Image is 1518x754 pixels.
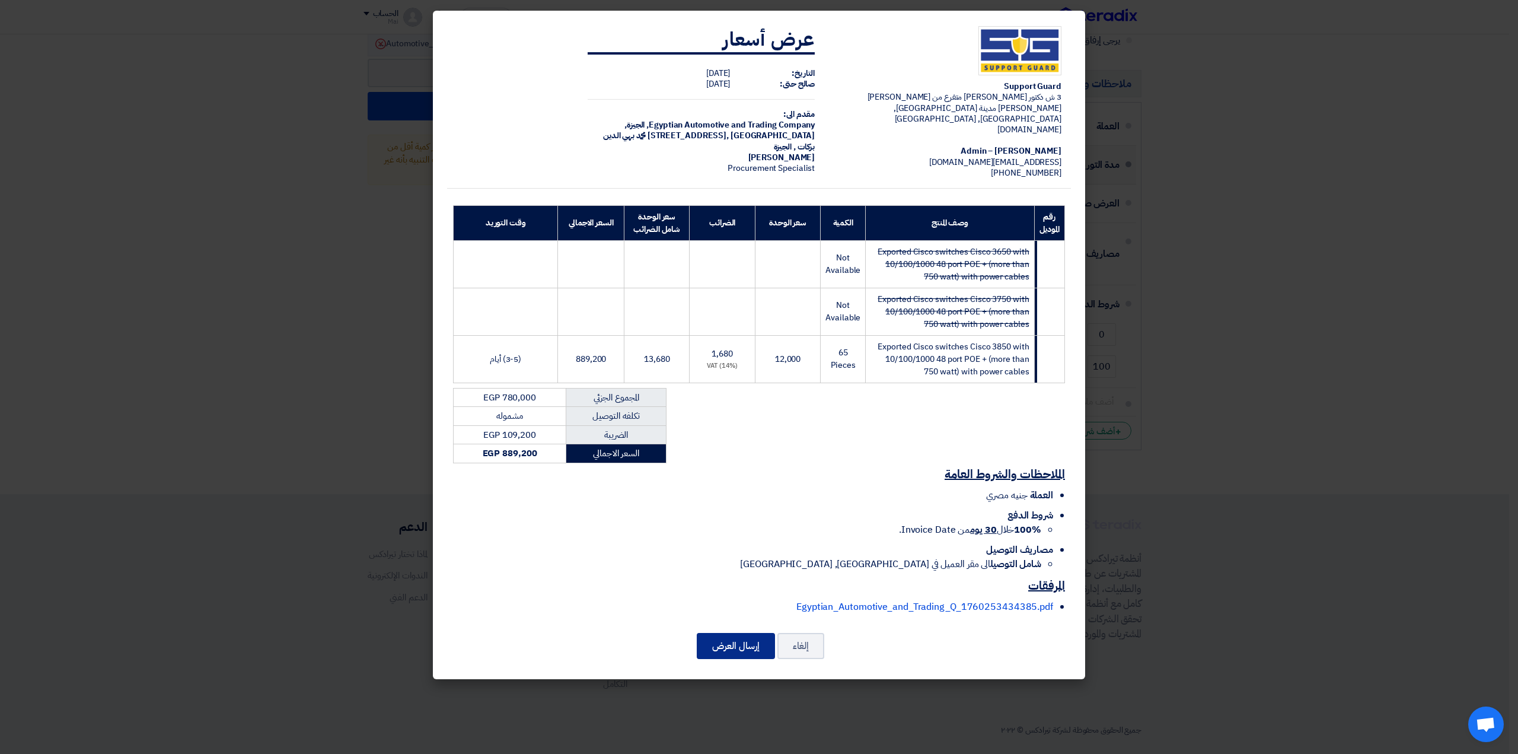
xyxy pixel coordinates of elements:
[706,78,730,90] span: [DATE]
[796,600,1053,614] a: Egyptian_Automotive_and_Trading_Q_1760253434385.pdf
[986,543,1053,557] span: مصاريف التوصيل
[723,25,815,53] strong: عرض أسعار
[496,409,522,422] span: مشموله
[483,447,537,460] strong: EGP 889,200
[775,353,801,365] span: 12,000
[706,67,730,79] span: [DATE]
[868,91,1061,125] span: 3 ش دكتور [PERSON_NAME] متفرع من [PERSON_NAME] [PERSON_NAME] مدينة [GEOGRAPHIC_DATA], [GEOGRAPHIC...
[990,557,1041,571] strong: شامل التوصيل
[878,246,1029,283] strike: Exported Cisco switches Cisco 3650 with 10/100/1000 48 port POE + (more than 750 watt) with power...
[1030,488,1053,502] span: العملة
[644,353,669,365] span: 13,680
[755,205,820,240] th: سعر الوحدة
[566,407,666,426] td: تكلفه التوصيل
[1007,508,1053,523] span: شروط الدفع
[929,156,1061,168] span: [EMAIL_ADDRESS][DOMAIN_NAME]
[566,425,666,444] td: الضريبة
[991,167,1061,179] span: [PHONE_NUMBER]
[899,523,1041,537] span: خلال من Invoice Date.
[712,348,733,360] span: 1,680
[748,151,815,164] span: [PERSON_NAME]
[690,205,755,240] th: الضرائب
[558,205,624,240] th: السعر الاجمالي
[576,353,606,365] span: 889,200
[970,523,996,537] u: 30 يوم
[603,119,815,152] span: الجيزة, [GEOGRAPHIC_DATA] ,[STREET_ADDRESS] محمد بهي الدين بركات , الجيزة
[834,81,1061,92] div: Support Guard
[490,353,521,365] span: (3-5) أيام
[783,108,815,120] strong: مقدم الى:
[646,119,815,131] span: Egyptian Automotive and Trading Company,
[1028,577,1065,594] u: المرفقات
[825,299,860,324] span: Not Available
[997,123,1061,136] span: [DOMAIN_NAME]
[986,488,1027,502] span: جنيه مصري
[694,361,750,371] div: (14%) VAT
[624,205,689,240] th: سعر الوحدة شامل الضرائب
[866,205,1034,240] th: وصف المنتج
[1034,205,1064,240] th: رقم الموديل
[454,205,558,240] th: وقت التوريد
[878,341,1029,378] span: Exported Cisco switches Cisco 3850 with 10/100/1000 48 port POE + (more than 750 watt) with power...
[1014,523,1041,537] strong: 100%
[825,252,860,276] span: Not Available
[453,557,1041,571] li: الى مقر العميل في [GEOGRAPHIC_DATA], [GEOGRAPHIC_DATA]
[454,388,566,407] td: EGP 780,000
[821,205,866,240] th: الكمية
[831,346,856,371] span: 65 Pieces
[566,444,666,463] td: السعر الاجمالي
[780,78,815,90] strong: صالح حتى:
[697,633,775,659] button: إرسال العرض
[728,162,815,174] span: Procurement Specialist
[978,26,1061,76] img: Company Logo
[566,388,666,407] td: المجموع الجزئي
[777,633,824,659] button: إلغاء
[483,428,536,441] span: EGP 109,200
[792,67,815,79] strong: التاريخ:
[945,465,1065,483] u: الملاحظات والشروط العامة
[878,293,1029,330] strike: Exported Cisco switches Cisco 3750 with 10/100/1000 48 port POE + (more than 750 watt) with power...
[834,146,1061,157] div: [PERSON_NAME] – Admin
[1468,707,1504,742] div: Open chat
